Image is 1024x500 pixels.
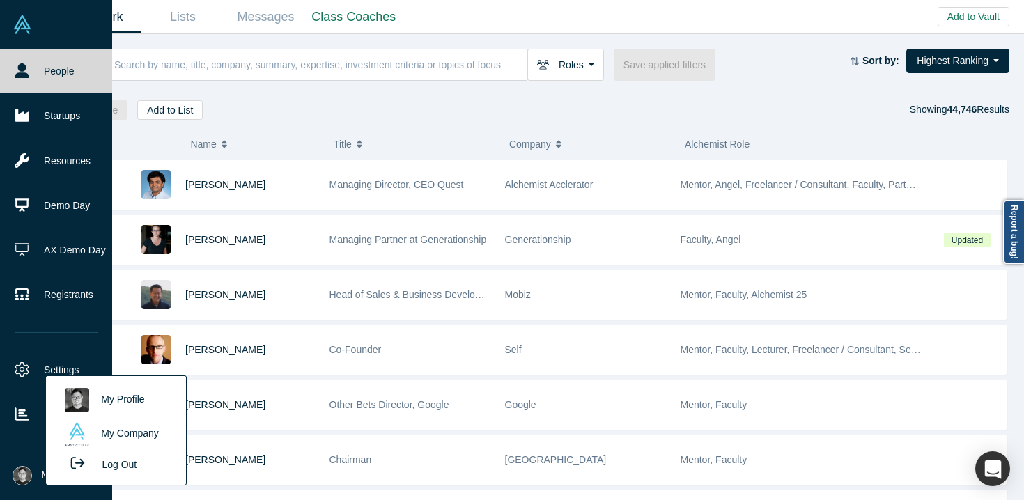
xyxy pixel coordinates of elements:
span: Self [505,344,522,355]
span: Title [334,130,352,159]
span: Managing Director, CEO Quest [329,179,464,190]
a: [PERSON_NAME] [185,289,265,300]
span: Google [505,399,536,410]
span: Faculty, Angel [681,234,741,245]
img: Luke Kim's profile [65,388,89,412]
a: [PERSON_NAME] [185,454,265,465]
a: Class Coaches [307,1,401,33]
button: Name [190,130,319,159]
img: Michael Chang's Profile Image [141,280,171,309]
span: [GEOGRAPHIC_DATA] [505,454,607,465]
a: [PERSON_NAME] [185,234,265,245]
img: Alchemist Vault Logo [13,15,32,34]
a: Lists [141,1,224,33]
span: Mentor, Faculty [681,399,747,410]
span: Company [509,130,551,159]
a: [PERSON_NAME] [185,179,265,190]
button: Add to Vault [938,7,1009,26]
img: Rachel Chalmers's Profile Image [141,225,171,254]
a: My Company [58,417,173,451]
span: Other Bets Director, Google [329,399,449,410]
button: Title [334,130,495,159]
button: Log Out [58,451,141,477]
a: [PERSON_NAME] [185,399,265,410]
button: Add to List [137,100,203,120]
span: Mentor, Faculty [681,454,747,465]
span: Mentor, Angel, Freelancer / Consultant, Faculty, Partner, Lecturer, VC [681,179,979,190]
img: Robert Winder's Profile Image [141,335,171,364]
button: Save applied filters [614,49,715,81]
span: Updated [944,233,990,247]
a: [PERSON_NAME] [185,344,265,355]
span: Chairman [329,454,372,465]
span: Mobiz [505,289,531,300]
span: Generationship [505,234,571,245]
span: Results [947,104,1009,115]
strong: 44,746 [947,104,977,115]
strong: Sort by: [862,55,899,66]
span: My Account [42,468,92,483]
img: Gnani Palanikumar's Profile Image [141,170,171,199]
img: Alchemist Accelerator's profile [65,422,89,446]
a: Report a bug! [1003,200,1024,264]
button: Company [509,130,670,159]
input: Search by name, title, company, summary, expertise, investment criteria or topics of focus [113,48,527,81]
span: Alchemist Role [685,139,750,150]
div: Showing [910,100,1009,120]
span: Head of Sales & Business Development (interim) [329,289,541,300]
a: Messages [224,1,307,33]
a: My Profile [58,383,173,417]
img: Luke Kim's Account [13,466,32,485]
button: Highest Ranking [906,49,1009,73]
button: Roles [527,49,604,81]
span: Managing Partner at Generationship [329,234,487,245]
span: Mentor, Faculty, Alchemist 25 [681,289,807,300]
span: Co-Founder [329,344,382,355]
button: My Account [13,466,92,485]
span: Name [190,130,216,159]
span: Alchemist Acclerator [505,179,594,190]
